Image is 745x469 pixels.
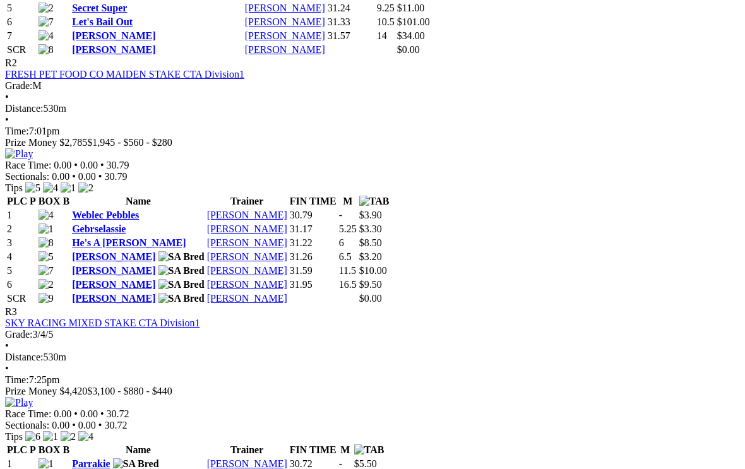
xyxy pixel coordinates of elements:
a: He's A [PERSON_NAME] [72,237,186,248]
td: 31.59 [289,264,337,277]
text: 5.25 [339,223,357,234]
a: [PERSON_NAME] [245,16,325,27]
span: • [98,420,102,430]
a: [PERSON_NAME] [207,279,287,290]
img: 2 [39,279,54,290]
span: 0.00 [52,420,69,430]
img: 4 [78,431,93,442]
td: 7 [6,30,37,42]
img: 6 [25,431,40,442]
a: [PERSON_NAME] [207,251,287,262]
td: 31.26 [289,251,337,263]
span: • [5,363,9,374]
span: • [100,408,104,419]
div: 7:25pm [5,374,740,386]
span: • [100,160,104,170]
img: 1 [61,182,76,194]
img: 2 [61,431,76,442]
td: 31.24 [327,2,375,15]
span: $1,945 - $560 - $280 [87,137,172,148]
a: Parrakie [72,458,110,469]
th: FIN TIME [289,195,337,208]
span: $101.00 [397,16,430,27]
img: SA Bred [158,265,205,276]
text: 6 [339,237,344,248]
span: $0.00 [397,44,420,55]
a: [PERSON_NAME] [207,223,287,234]
span: $8.50 [359,237,382,248]
span: Sectionals: [5,171,49,182]
span: Distance: [5,352,43,362]
div: 7:01pm [5,126,740,137]
div: M [5,80,740,92]
a: [PERSON_NAME] [72,279,155,290]
a: [PERSON_NAME] [245,3,325,13]
img: SA Bred [158,293,205,304]
span: Race Time: [5,408,51,419]
td: 6 [6,278,37,291]
a: [PERSON_NAME] [245,44,325,55]
a: [PERSON_NAME] [207,237,287,248]
td: 30.79 [289,209,337,222]
img: 9 [39,293,54,304]
span: Distance: [5,103,43,114]
span: Sectionals: [5,420,49,430]
img: 2 [39,3,54,14]
img: Play [5,397,33,408]
text: - [339,458,342,469]
td: 1 [6,209,37,222]
span: $3.20 [359,251,382,262]
th: FIN TIME [289,444,337,456]
img: 4 [39,30,54,42]
a: Let's Bail Out [72,16,133,27]
span: P [30,444,36,455]
text: - [339,210,342,220]
td: 31.22 [289,237,337,249]
text: 10.5 [377,16,395,27]
span: P [30,196,36,206]
td: 31.17 [289,223,337,235]
span: PLC [7,196,27,206]
img: SA Bred [158,251,205,263]
a: [PERSON_NAME] [207,458,287,469]
span: 0.00 [78,420,96,430]
span: R3 [5,306,17,317]
span: $34.00 [397,30,425,41]
span: 0.00 [54,160,71,170]
a: FRESH PET FOOD CO MAIDEN STAKE CTA Division1 [5,69,244,80]
a: [PERSON_NAME] [245,30,325,41]
span: Tips [5,431,23,442]
div: 530m [5,103,740,114]
img: TAB [359,196,390,207]
td: 31.95 [289,278,337,291]
a: SKY RACING MIXED STAKE CTA Division1 [5,318,200,328]
div: Prize Money $4,420 [5,386,740,397]
span: $3.90 [359,210,382,220]
img: 1 [43,431,58,442]
text: 11.5 [339,265,356,276]
span: $11.00 [397,3,424,13]
span: 0.00 [54,408,71,419]
img: 5 [39,251,54,263]
span: • [5,114,9,125]
span: $3.30 [359,223,382,234]
a: [PERSON_NAME] [72,44,155,55]
img: 7 [39,16,54,28]
span: BOX [39,196,61,206]
div: 3/4/5 [5,329,740,340]
td: 3 [6,237,37,249]
span: Time: [5,126,29,136]
span: Tips [5,182,23,193]
img: SA Bred [158,279,205,290]
span: $5.50 [354,458,377,469]
a: [PERSON_NAME] [207,210,287,220]
a: [PERSON_NAME] [72,265,155,276]
img: 1 [39,223,54,235]
span: Race Time: [5,160,51,170]
th: Trainer [206,444,288,456]
td: 4 [6,251,37,263]
td: 2 [6,223,37,235]
span: 0.00 [52,171,69,182]
span: B [63,196,69,206]
span: 30.72 [104,420,127,430]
